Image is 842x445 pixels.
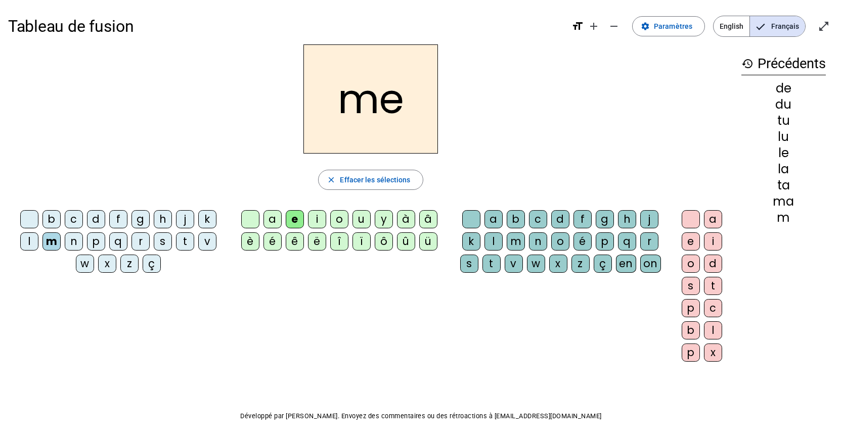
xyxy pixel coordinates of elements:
[286,210,304,228] div: e
[741,179,826,191] div: ta
[640,232,658,251] div: r
[529,210,547,228] div: c
[462,232,480,251] div: k
[241,232,259,251] div: è
[618,210,636,228] div: h
[704,277,722,295] div: t
[529,232,547,251] div: n
[507,232,525,251] div: m
[8,10,563,42] h1: Tableau de fusion
[42,210,61,228] div: b
[120,255,139,273] div: z
[704,232,722,251] div: i
[704,343,722,362] div: x
[741,58,754,70] mat-icon: history
[640,210,658,228] div: j
[397,232,415,251] div: û
[750,16,805,36] span: Français
[584,16,604,36] button: Augmenter la taille de la police
[714,16,749,36] span: English
[198,232,216,251] div: v
[704,321,722,339] div: l
[682,277,700,295] div: s
[604,16,624,36] button: Diminuer la taille de la police
[573,210,592,228] div: f
[419,210,437,228] div: â
[588,20,600,32] mat-icon: add
[573,232,592,251] div: é
[87,232,105,251] div: p
[741,163,826,175] div: la
[741,53,826,75] h3: Précédents
[327,175,336,184] mat-icon: close
[704,299,722,317] div: c
[340,174,410,186] span: Effacer les sélections
[87,210,105,228] div: d
[505,255,523,273] div: v
[109,210,127,228] div: f
[131,232,150,251] div: r
[330,232,348,251] div: î
[375,232,393,251] div: ô
[594,255,612,273] div: ç
[551,210,569,228] div: d
[176,210,194,228] div: j
[352,210,371,228] div: u
[596,232,614,251] div: p
[640,255,661,273] div: on
[65,210,83,228] div: c
[632,16,705,36] button: Paramètres
[571,20,584,32] mat-icon: format_size
[154,232,172,251] div: s
[419,232,437,251] div: ü
[682,321,700,339] div: b
[375,210,393,228] div: y
[571,255,590,273] div: z
[303,44,438,154] h2: me
[352,232,371,251] div: ï
[741,115,826,127] div: tu
[484,232,503,251] div: l
[482,255,501,273] div: t
[42,232,61,251] div: m
[143,255,161,273] div: ç
[682,255,700,273] div: o
[65,232,83,251] div: n
[741,212,826,224] div: m
[741,98,826,111] div: du
[286,232,304,251] div: ê
[308,210,326,228] div: i
[98,255,116,273] div: x
[818,20,830,32] mat-icon: open_in_full
[741,131,826,143] div: lu
[704,255,722,273] div: d
[76,255,94,273] div: w
[484,210,503,228] div: a
[551,232,569,251] div: o
[330,210,348,228] div: o
[682,299,700,317] div: p
[618,232,636,251] div: q
[704,210,722,228] div: a
[20,232,38,251] div: l
[263,210,282,228] div: a
[741,195,826,208] div: ma
[198,210,216,228] div: k
[176,232,194,251] div: t
[131,210,150,228] div: g
[596,210,614,228] div: g
[154,210,172,228] div: h
[713,16,806,37] mat-button-toggle-group: Language selection
[527,255,545,273] div: w
[8,410,834,422] p: Développé par [PERSON_NAME]. Envoyez des commentaires ou des rétroactions à [EMAIL_ADDRESS][DOMAI...
[641,22,650,31] mat-icon: settings
[549,255,567,273] div: x
[308,232,326,251] div: ë
[460,255,478,273] div: s
[682,343,700,362] div: p
[397,210,415,228] div: à
[741,147,826,159] div: le
[318,170,423,190] button: Effacer les sélections
[263,232,282,251] div: é
[608,20,620,32] mat-icon: remove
